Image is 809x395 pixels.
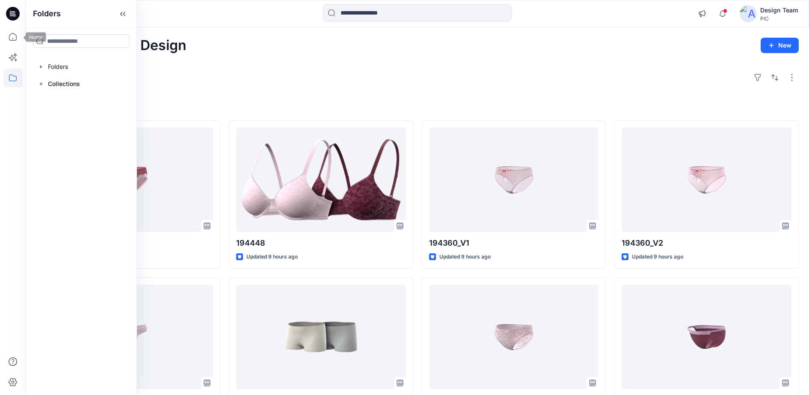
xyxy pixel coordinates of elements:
div: Design Team [760,5,798,15]
p: 194360_V2 [622,237,791,249]
img: avatar [740,5,757,22]
p: Updated 9 hours ago [246,252,298,261]
p: Updated 9 hours ago [439,252,491,261]
button: New [761,38,799,53]
a: 194360_V2 [622,128,791,232]
a: 194447_V1 [622,285,791,389]
a: 194373 [429,285,599,389]
p: Collections [48,79,80,89]
h4: Styles [36,101,799,112]
div: PIC [760,15,798,22]
a: 194360_V1 [429,128,599,232]
p: 194448 [236,237,406,249]
a: 194349 [236,285,406,389]
a: 194448 [236,128,406,232]
p: 194360_V1 [429,237,599,249]
p: Updated 9 hours ago [632,252,683,261]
